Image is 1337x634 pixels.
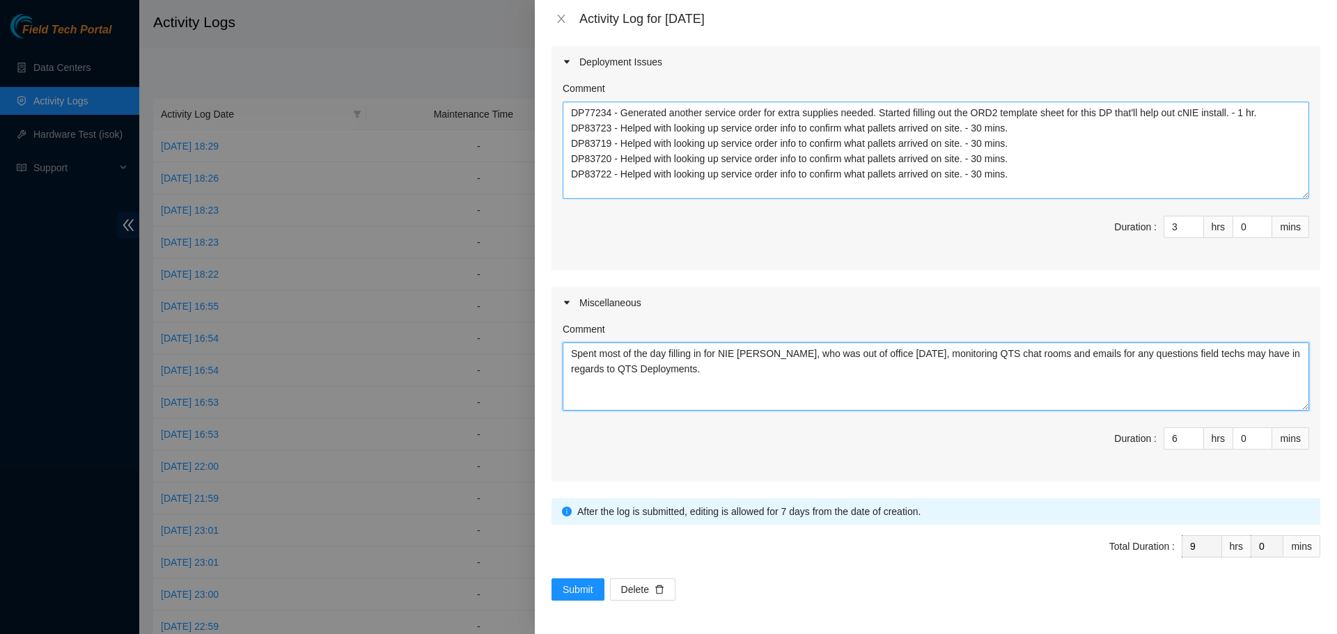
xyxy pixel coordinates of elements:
[610,578,675,601] button: Deletedelete
[563,322,605,337] label: Comment
[579,11,1320,26] div: Activity Log for [DATE]
[1272,427,1309,450] div: mins
[621,582,649,597] span: Delete
[563,342,1309,411] textarea: Comment
[563,81,605,96] label: Comment
[556,13,567,24] span: close
[563,58,571,66] span: caret-right
[563,582,593,597] span: Submit
[563,102,1309,199] textarea: Comment
[1204,216,1233,238] div: hrs
[1109,539,1175,554] div: Total Duration :
[563,299,571,307] span: caret-right
[1283,535,1320,557] div: mins
[655,585,664,596] span: delete
[1114,219,1157,235] div: Duration :
[552,13,571,26] button: Close
[1114,431,1157,446] div: Duration :
[552,287,1320,319] div: Miscellaneous
[552,46,1320,78] div: Deployment Issues
[577,504,1310,519] div: After the log is submitted, editing is allowed for 7 days from the date of creation.
[1272,216,1309,238] div: mins
[1204,427,1233,450] div: hrs
[562,507,572,516] span: info-circle
[552,578,604,601] button: Submit
[1222,535,1251,557] div: hrs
